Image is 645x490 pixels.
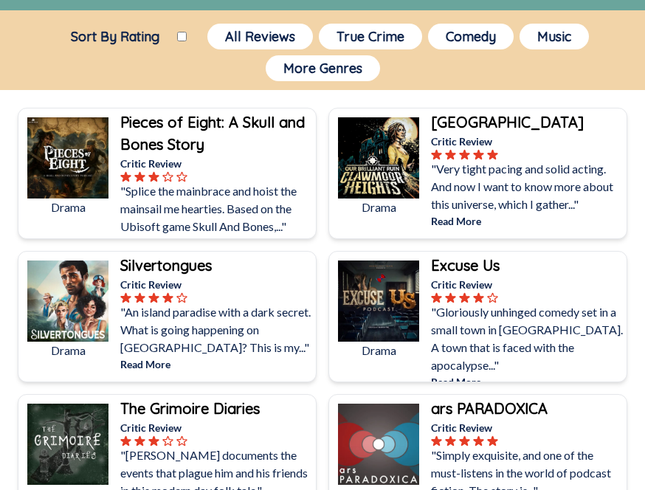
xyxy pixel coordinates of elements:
p: Critic Review [431,134,624,149]
b: Excuse Us [431,256,500,275]
p: Critic Review [120,277,313,292]
a: True Crime [316,21,425,52]
p: "Very tight pacing and solid acting. And now I want to know more about this universe, which I gat... [431,160,624,213]
p: Critic Review [431,277,624,292]
p: Read More [431,213,624,229]
b: The Grimoire Diaries [120,399,260,418]
a: Comedy [425,21,517,52]
button: All Reviews [207,24,313,49]
p: Critic Review [431,420,624,435]
b: [GEOGRAPHIC_DATA] [431,113,584,131]
b: ars PARADOXICA [431,399,548,418]
p: Drama [338,342,419,359]
img: Excuse Us [338,260,419,342]
p: "Splice the mainbrace and hoist the mainsail me hearties. Based on the Ubisoft game Skull And Bon... [120,182,313,235]
button: True Crime [319,24,422,49]
img: The Grimoire Diaries [27,404,108,485]
a: Music [517,21,592,52]
p: Read More [120,235,313,251]
button: Music [520,24,589,49]
a: All Reviews [204,21,316,52]
img: ars PARADOXICA [338,404,419,485]
p: Critic Review [120,156,313,171]
p: Drama [27,342,108,359]
button: More Genres [266,55,380,81]
a: Clawmoor HeightsDrama[GEOGRAPHIC_DATA]Critic Review"Very tight pacing and solid acting. And now I... [328,108,627,239]
p: Read More [120,356,313,372]
p: Drama [338,199,419,216]
p: Critic Review [120,420,313,435]
p: "Gloriously unhinged comedy set in a small town in [GEOGRAPHIC_DATA]. A town that is faced with t... [431,303,624,374]
button: Comedy [428,24,514,49]
b: Silvertongues [120,256,212,275]
a: SilvertonguesDramaSilvertonguesCritic Review"An island paradise with a dark secret. What is going... [18,251,317,382]
b: Pieces of Eight: A Skull and Bones Story [120,113,305,153]
a: Pieces of Eight: A Skull and Bones StoryDramaPieces of Eight: A Skull and Bones StoryCritic Revie... [18,108,317,239]
p: Drama [27,199,108,216]
a: Excuse UsDramaExcuse UsCritic Review"Gloriously unhinged comedy set in a small town in [GEOGRAPHI... [328,251,627,382]
img: Clawmoor Heights [338,117,419,199]
img: Silvertongues [27,260,108,342]
p: "An island paradise with a dark secret. What is going happening on [GEOGRAPHIC_DATA]? This is my..." [120,303,313,356]
p: Read More [431,374,624,390]
label: Sort By Rating [53,28,177,45]
img: Pieces of Eight: A Skull and Bones Story [27,117,108,199]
